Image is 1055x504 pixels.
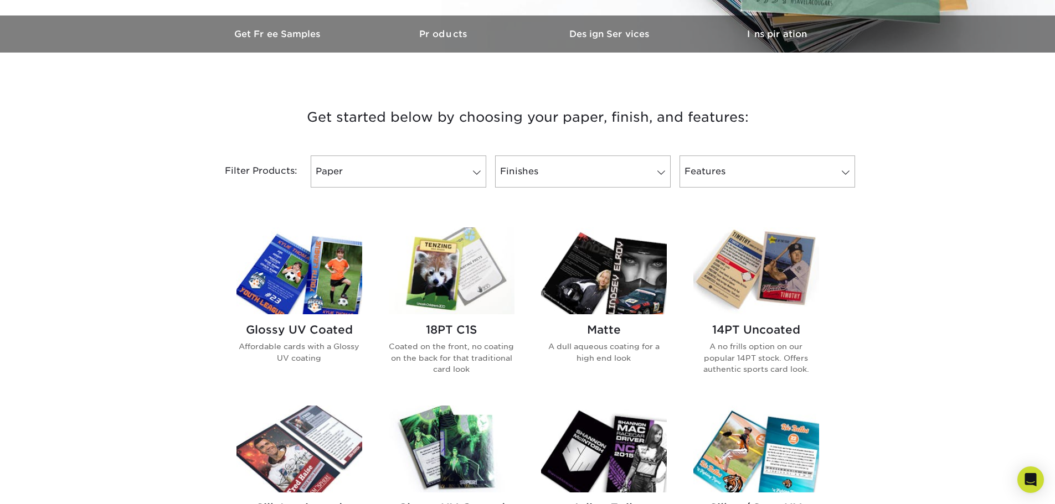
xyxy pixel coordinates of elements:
p: Coated on the front, no coating on the back for that traditional card look [389,341,514,375]
a: Paper [311,155,486,188]
div: Filter Products: [195,155,306,188]
h2: 18PT C1S [389,323,514,336]
img: 18PT C1S Trading Cards [389,227,514,314]
img: Silk w/ Spot UV Trading Cards [693,406,819,492]
a: Features [680,155,855,188]
h3: Get Free Samples [195,29,362,39]
a: 18PT C1S Trading Cards 18PT C1S Coated on the front, no coating on the back for that traditional ... [389,227,514,392]
div: Open Intercom Messenger [1017,466,1044,493]
a: Get Free Samples [195,15,362,53]
h2: Matte [541,323,667,336]
p: A no frills option on our popular 14PT stock. Offers authentic sports card look. [693,341,819,375]
a: Glossy UV Coated Trading Cards Glossy UV Coated Affordable cards with a Glossy UV coating [236,227,362,392]
h2: 14PT Uncoated [693,323,819,336]
h3: Get started below by choosing your paper, finish, and features: [204,92,852,142]
img: Glossy UV Coated w/ Inline Foil Trading Cards [389,406,514,492]
a: Products [362,15,528,53]
a: Matte Trading Cards Matte A dull aqueous coating for a high end look [541,227,667,392]
h3: Design Services [528,29,694,39]
a: Finishes [495,155,671,188]
img: Silk Laminated Trading Cards [236,406,362,492]
p: Affordable cards with a Glossy UV coating [236,341,362,363]
h3: Products [362,29,528,39]
p: A dull aqueous coating for a high end look [541,341,667,363]
a: 14PT Uncoated Trading Cards 14PT Uncoated A no frills option on our popular 14PT stock. Offers au... [693,227,819,392]
a: Inspiration [694,15,860,53]
img: Glossy UV Coated Trading Cards [236,227,362,314]
a: Design Services [528,15,694,53]
img: Matte Trading Cards [541,227,667,314]
img: 14PT Uncoated Trading Cards [693,227,819,314]
h2: Glossy UV Coated [236,323,362,336]
img: Inline Foil Trading Cards [541,406,667,492]
iframe: Google Customer Reviews [3,470,94,500]
h3: Inspiration [694,29,860,39]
